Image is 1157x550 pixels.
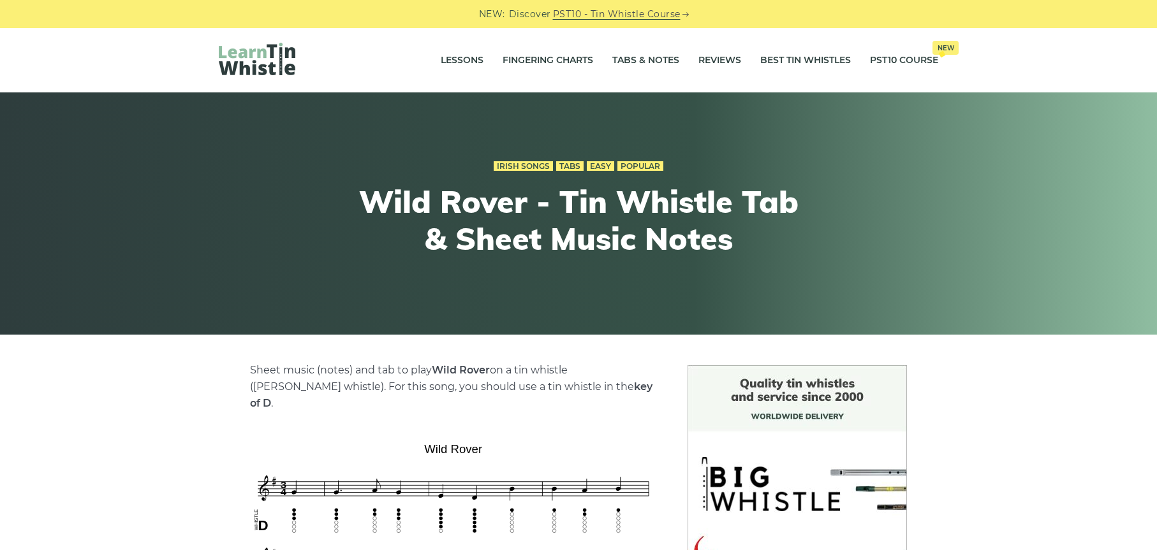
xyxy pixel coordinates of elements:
[760,45,851,76] a: Best Tin Whistles
[219,43,295,75] img: LearnTinWhistle.com
[698,45,741,76] a: Reviews
[870,45,938,76] a: PST10 CourseNew
[617,161,663,171] a: Popular
[432,364,490,376] strong: Wild Rover
[441,45,483,76] a: Lessons
[556,161,584,171] a: Tabs
[587,161,614,171] a: Easy
[612,45,679,76] a: Tabs & Notes
[250,362,657,412] p: Sheet music (notes) and tab to play on a tin whistle ([PERSON_NAME] whistle). For this song, you ...
[932,41,959,55] span: New
[344,184,813,257] h1: Wild Rover - Tin Whistle Tab & Sheet Music Notes
[503,45,593,76] a: Fingering Charts
[494,161,553,171] a: Irish Songs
